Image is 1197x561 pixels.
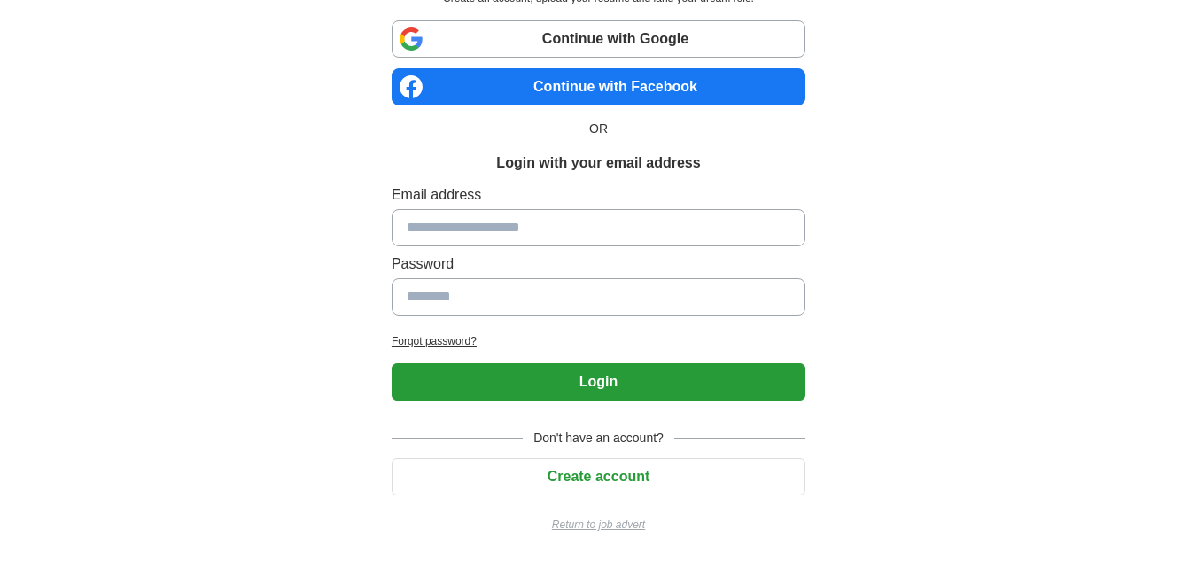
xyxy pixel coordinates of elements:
h1: Login with your email address [496,152,700,174]
span: OR [579,120,618,138]
button: Login [392,363,805,401]
a: Continue with Google [392,20,805,58]
span: Don't have an account? [523,429,674,448]
label: Password [392,253,805,275]
a: Continue with Facebook [392,68,805,105]
button: Create account [392,458,805,495]
label: Email address [392,184,805,206]
a: Return to job advert [392,517,805,533]
a: Forgot password? [392,333,805,349]
a: Create account [392,469,805,484]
